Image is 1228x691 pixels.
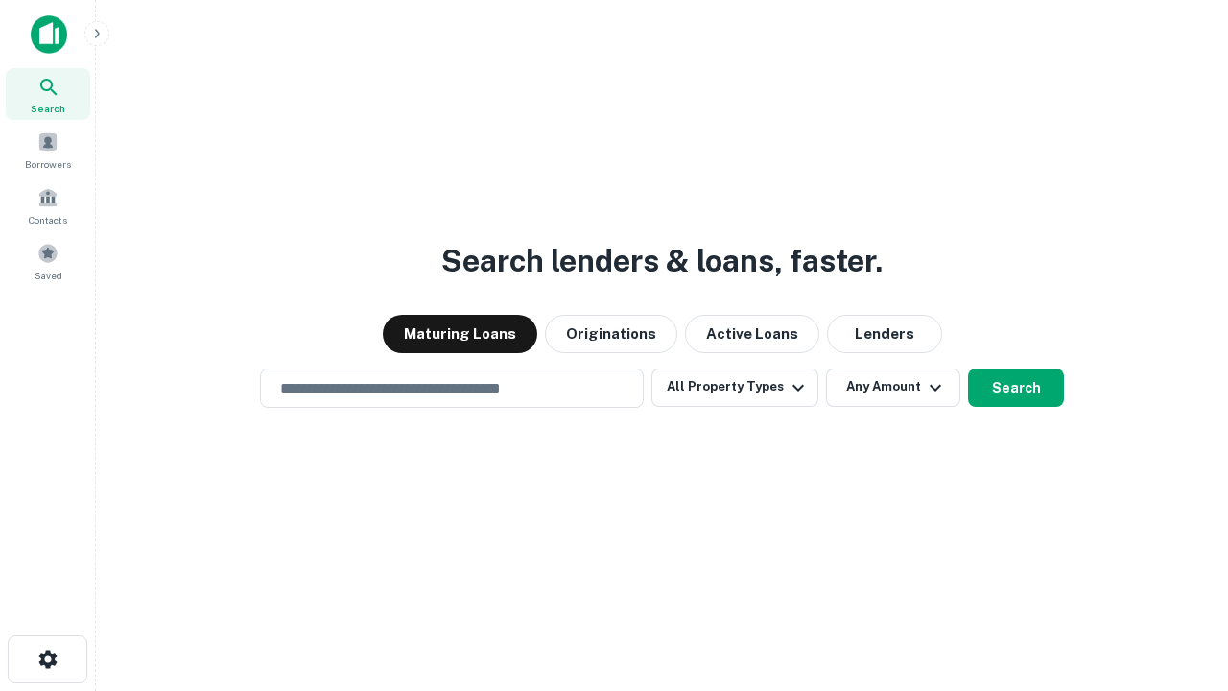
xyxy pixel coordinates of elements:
[651,369,818,407] button: All Property Types
[31,15,67,54] img: capitalize-icon.png
[827,315,942,353] button: Lenders
[6,68,90,120] a: Search
[31,101,65,116] span: Search
[545,315,677,353] button: Originations
[6,124,90,176] a: Borrowers
[383,315,537,353] button: Maturing Loans
[29,212,67,227] span: Contacts
[685,315,819,353] button: Active Loans
[441,238,883,284] h3: Search lenders & loans, faster.
[6,179,90,231] a: Contacts
[1132,537,1228,630] iframe: Chat Widget
[25,156,71,172] span: Borrowers
[6,235,90,287] a: Saved
[35,268,62,283] span: Saved
[826,369,960,407] button: Any Amount
[968,369,1064,407] button: Search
